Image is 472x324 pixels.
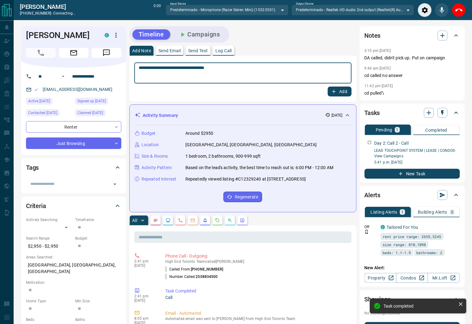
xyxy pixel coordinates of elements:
[141,153,168,160] p: Size & Rooms
[328,87,351,96] button: Add
[428,273,460,283] a: Mr.Loft
[365,294,391,304] h2: Showings
[75,236,121,241] p: Budget:
[26,298,72,304] p: Home Type:
[53,11,76,15] span: connecting...
[365,105,460,120] div: Tasks
[165,294,349,301] p: Call
[26,163,39,173] h2: Tags
[188,49,208,53] p: Send Text
[365,230,369,234] svg: Push Notification Only
[365,224,377,230] p: Off
[143,112,178,119] p: Activity Summary
[185,142,317,148] p: [GEOGRAPHIC_DATA], [GEOGRAPHIC_DATA], [GEOGRAPHIC_DATA]
[26,254,121,260] p: Areas Searched:
[215,218,220,223] svg: Requests
[75,298,121,304] p: Min Size:
[75,317,121,322] p: Baths:
[92,48,121,58] span: Message
[26,280,121,285] p: Motivation:
[26,121,121,133] div: Renter
[105,33,109,37] div: condos.ca
[365,169,460,179] button: New Task
[376,128,392,132] p: Pending
[383,241,426,248] span: size range: 810,1098
[110,180,119,189] button: Open
[26,201,46,211] h2: Criteria
[134,294,156,298] p: 2:41 pm
[134,259,156,263] p: 2:41 pm
[26,48,56,58] span: Call
[141,130,156,137] p: Budget
[43,87,113,92] a: [EMAIL_ADDRESS][DOMAIN_NAME]
[26,198,121,213] div: Criteria
[215,49,232,53] p: Log Call
[375,140,409,147] p: Day 2: Call 2 - Call
[396,273,428,283] a: Condos
[26,30,95,40] h1: [PERSON_NAME]
[185,130,214,137] p: Around $2950
[417,249,443,256] span: bathrooms: 2
[365,273,396,283] a: Property
[77,98,106,104] span: Signed up [DATE]
[223,192,262,202] button: Regenerate
[203,218,208,223] svg: Listing Alerts
[401,210,404,214] p: 1
[365,66,391,70] p: 9:44 am [DATE]
[418,210,447,214] p: Building Alerts
[185,153,261,160] p: 1 bedroom, 2 bathrooms, 900-999 sqft
[132,218,137,223] p: All
[26,317,72,322] p: Beds:
[26,138,121,149] div: Just Browsing
[296,2,314,6] label: Output Device
[26,236,72,241] p: Search Range:
[26,260,121,277] p: [GEOGRAPHIC_DATA], [GEOGRAPHIC_DATA], [GEOGRAPHIC_DATA]
[134,263,156,268] p: [DATE]
[132,49,151,53] p: Add Note
[170,2,186,6] label: Input Device
[59,48,89,58] span: Email
[365,310,460,316] p: No showings booked
[165,288,349,294] p: Task Completed
[141,164,172,171] p: Activity Pattern
[20,3,76,11] a: [PERSON_NAME]
[28,98,50,104] span: Active [DATE]
[387,225,418,230] a: Tailored For You
[154,3,161,17] p: 0:00
[365,49,391,53] p: 3:10 pm [DATE]
[59,73,67,80] button: Open
[375,148,456,158] a: LEAD TOUCHPOINT SYSTEM | LEASE | CONDOS- View Campaigns
[75,217,121,223] p: Timeframe:
[77,110,103,116] span: Claimed [DATE]
[435,3,449,17] div: Mute
[365,188,460,202] div: Alerts
[28,110,57,116] span: Contacted [DATE]
[227,218,232,223] svg: Opportunities
[178,218,183,223] svg: Calls
[165,259,349,264] p: High End Toronto Team called [PERSON_NAME]
[20,11,76,16] p: [PHONE_NUMBER] -
[165,274,218,279] p: Number Called:
[375,160,460,165] p: 5:41 p.m. [DATE]
[365,90,460,96] p: cd pulled'\
[26,160,121,175] div: Tags
[451,210,453,214] p: 0
[365,55,460,61] p: DA called, didn't pick up. Put on campaign
[26,109,72,118] div: Wed Sep 10 2025
[396,128,399,132] p: 1
[190,218,195,223] svg: Emails
[365,72,460,79] p: cd called no answer
[135,110,351,121] div: Activity Summary[DATE]
[365,108,380,118] h2: Tasks
[34,87,38,92] svg: Email Valid
[365,265,460,271] p: New Alert:
[26,217,72,223] p: Actively Searching:
[158,49,181,53] p: Send Email
[165,253,349,259] p: Phone Call - Outgoing
[153,218,158,223] svg: Notes
[75,98,121,106] div: Mon Sep 08 2025
[173,29,226,40] button: Campaigns
[383,233,441,240] span: rent price range: 2655,3245
[365,190,381,200] h2: Alerts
